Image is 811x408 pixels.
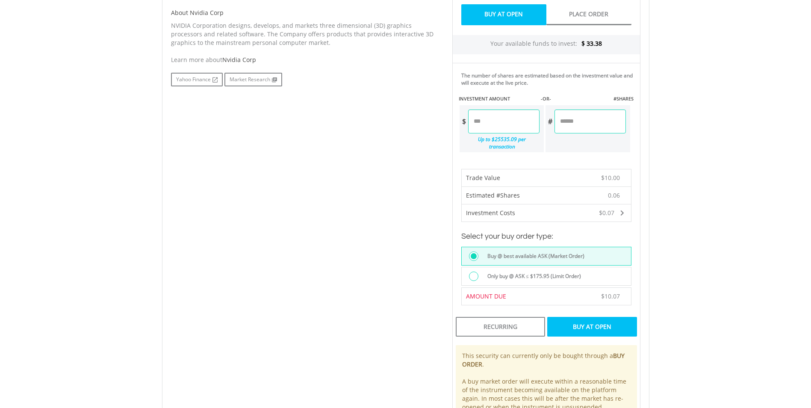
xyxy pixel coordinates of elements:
div: Buy At Open [547,317,637,337]
span: 0.06 [608,191,620,200]
label: Only buy @ ASK ≤ $175.95 (Limit Order) [482,272,581,281]
span: $10.07 [601,292,620,300]
span: Trade Value [466,174,500,182]
div: # [546,109,554,133]
h3: Select your buy order type: [461,231,631,242]
p: NVIDIA Corporation designs, develops, and markets three dimensional (3D) graphics processors and ... [171,21,439,47]
div: Recurring [456,317,545,337]
span: $0.07 [599,209,614,217]
a: Place Order [546,4,631,25]
b: BUY ORDER [462,352,625,368]
label: -OR- [541,95,551,102]
a: Buy At Open [461,4,546,25]
div: $ [460,109,468,133]
a: Market Research [224,73,282,86]
span: AMOUNT DUE [466,292,506,300]
span: Estimated #Shares [466,191,520,199]
div: Up to $25535.09 per transaction [460,133,540,152]
div: Your available funds to invest: [453,35,640,54]
div: Learn more about [171,56,439,64]
h5: About Nvidia Corp [171,9,439,17]
label: Buy @ best available ASK (Market Order) [482,251,584,261]
a: Yahoo Finance [171,73,223,86]
span: $10.00 [601,174,620,182]
span: Nvidia Corp [222,56,256,64]
label: #SHARES [613,95,634,102]
span: Investment Costs [466,209,515,217]
label: INVESTMENT AMOUNT [459,95,510,102]
div: The number of shares are estimated based on the investment value and will execute at the live price. [461,72,637,86]
span: $ 33.38 [581,39,602,47]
